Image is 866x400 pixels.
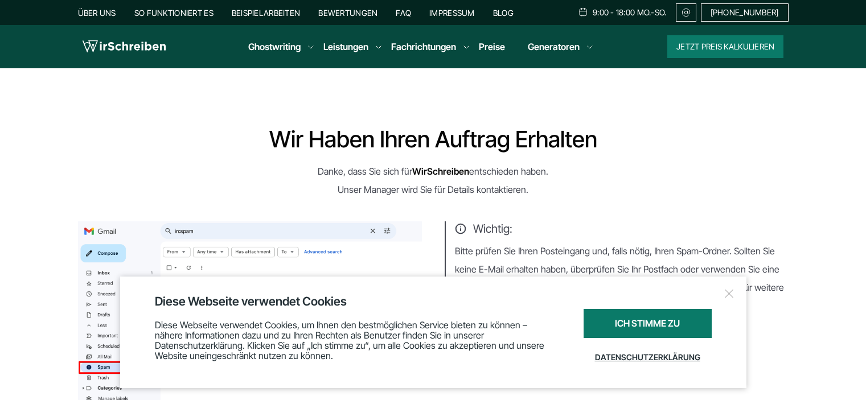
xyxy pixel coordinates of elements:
img: Email [681,8,691,17]
a: Generatoren [528,40,580,53]
button: Jetzt Preis kalkulieren [667,35,783,58]
a: FAQ [396,8,411,18]
p: Unser Manager wird Sie für Details kontaktieren. [78,180,789,199]
a: Blog [493,8,514,18]
p: Bitte prüfen Sie Ihren Posteingang und, falls nötig, Ihren Spam-Ordner. Sollten Sie keine E-Mail ... [455,242,789,315]
a: Fachrichtungen [391,40,456,53]
div: Diese Webseite verwendet Cookies, um Ihnen den bestmöglichen Service bieten zu können – nähere In... [155,309,555,371]
strong: WirSchreiben [412,166,469,177]
span: [PHONE_NUMBER] [711,8,779,17]
img: Schedule [578,7,588,17]
a: Ghostwriting [248,40,301,53]
img: logo wirschreiben [83,38,166,55]
span: Wichtig: [455,221,789,236]
div: Ich stimme zu [584,309,712,338]
a: Preise [479,41,505,52]
p: Danke, dass Sie sich für entschieden haben. [78,162,789,180]
a: Bewertungen [318,8,377,18]
a: [PHONE_NUMBER] [701,3,789,22]
span: 9:00 - 18:00 Mo.-So. [593,8,667,17]
a: Beispielarbeiten [232,8,300,18]
h1: Wir haben Ihren Auftrag erhalten [78,128,789,151]
a: Leistungen [323,40,368,53]
a: Datenschutzerklärung [584,344,712,371]
a: Impressum [429,8,475,18]
a: Über uns [78,8,116,18]
a: So funktioniert es [134,8,214,18]
div: Diese Webseite verwendet Cookies [155,294,712,309]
